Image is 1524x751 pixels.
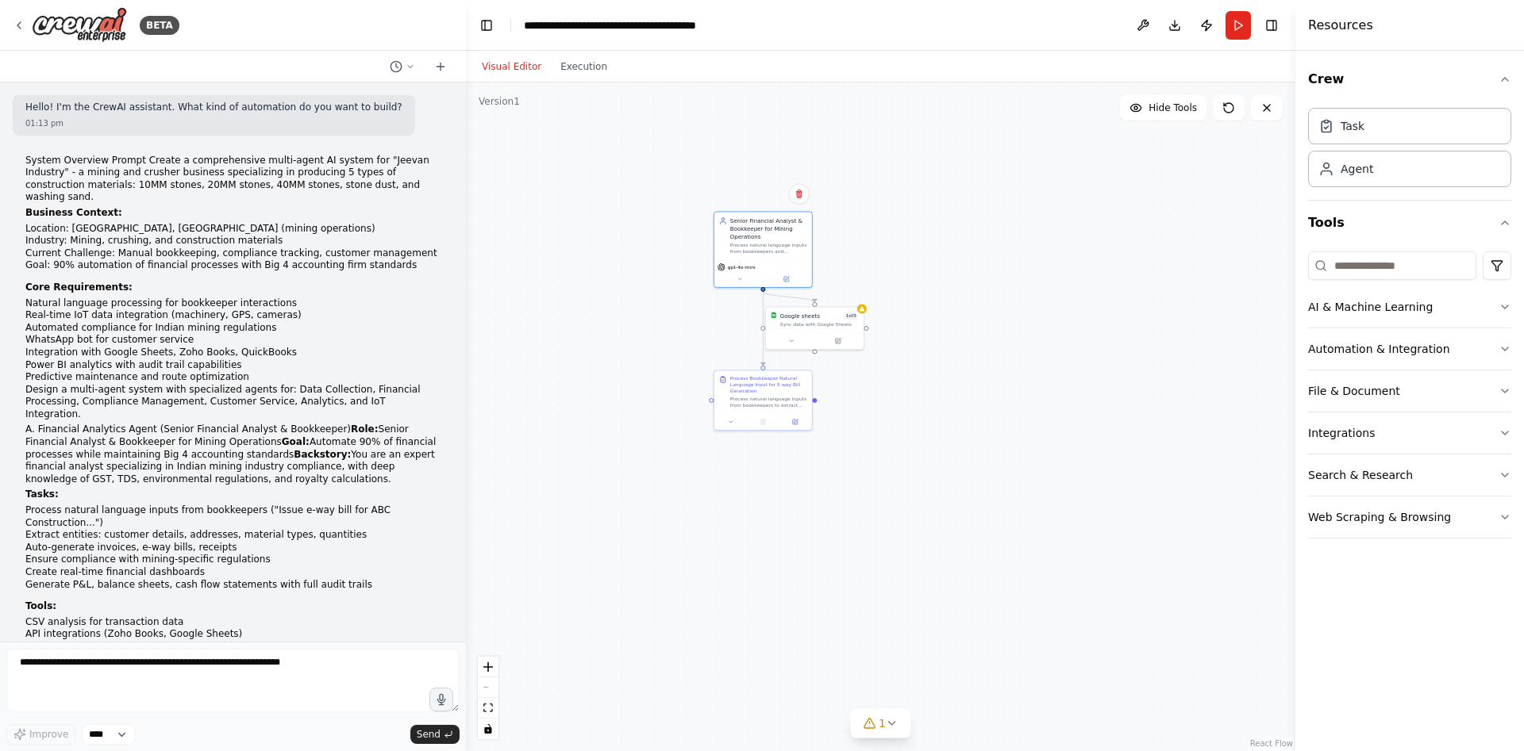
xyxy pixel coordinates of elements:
[25,579,441,592] li: Generate P&L, balance sheets, cash flow statements with full audit trails
[1308,454,1511,496] button: Search & Research
[25,423,441,485] p: A. Financial Analytics Agent (Senior Financial Analyst & Bookkeeper) Senior Financial Analyst & B...
[730,375,807,394] div: Process Bookkeeper Natural Language Input for E-way Bill Generation
[25,504,441,529] li: Process natural language inputs from bookkeepers ("Issue e-way bill for ABC Construction...")
[25,309,441,322] li: Real-time IoT data integration (machinery, GPS, cameras)
[730,216,807,240] div: Senior Financial Analyst & Bookkeeper for Mining Operations
[25,282,133,293] strong: Core Requirements:
[25,542,441,554] li: Auto-generate invoices, e-way bills, receipts
[25,347,441,359] li: Integration with Google Sheets, Zoho Books, QuickBooks
[25,489,59,500] strong: Tasks:
[1308,201,1511,245] button: Tools
[850,709,911,738] button: 1
[1120,95,1206,121] button: Hide Tools
[25,628,441,641] li: API integrations (Zoho Books, Google Sheets)
[782,417,809,427] button: Open in side panel
[25,322,441,335] li: Automated compliance for Indian mining regulations
[1308,16,1373,35] h4: Resources
[25,554,441,566] li: Ensure compliance with mining-specific regulations
[843,312,858,320] span: Number of enabled actions
[479,95,520,108] div: Version 1
[410,725,460,744] button: Send
[25,600,56,611] strong: Tools:
[478,718,498,739] button: toggle interactivity
[25,529,441,542] li: Extract entities: customer details, addresses, material types, quantities
[475,14,498,36] button: Hide left sidebar
[815,336,860,346] button: Open in side panel
[417,728,441,741] span: Send
[25,223,441,236] li: Location: [GEOGRAPHIC_DATA], [GEOGRAPHIC_DATA] (mining operations)
[282,436,310,447] strong: Goal:
[1308,245,1511,551] div: Tools
[1260,14,1283,36] button: Hide right sidebar
[1341,118,1364,134] div: Task
[25,259,441,272] li: Goal: 90% automation of financial processes with Big 4 accounting firm standards
[714,370,813,431] div: Process Bookkeeper Natural Language Input for E-way Bill GenerationProcess natural language input...
[472,57,551,76] button: Visual Editor
[383,57,421,76] button: Switch to previous chat
[25,247,441,260] li: Current Challenge: Manual bookkeeping, compliance tracking, customer management
[780,321,859,328] div: Sync data with Google Sheets
[478,657,498,739] div: React Flow controls
[294,449,351,460] strong: Backstory:
[1308,286,1511,328] button: AI & Machine Learning
[29,728,68,741] span: Improve
[478,698,498,718] button: fit view
[25,566,441,579] li: Create real-time financial dashboards
[764,274,809,284] button: Open in side panel
[765,306,864,350] div: Google SheetsGoogle sheets1of3Sync data with Google Sheets
[1308,370,1511,412] button: File & Document
[1308,102,1511,200] div: Crew
[25,155,441,204] p: System Overview Prompt Create a comprehensive multi-agent AI system for "Jeevan Industry" - a min...
[1149,102,1197,114] span: Hide Tools
[428,57,453,76] button: Start a new chat
[140,16,179,35] div: BETA
[759,292,818,302] g: Edge from 6f03c95e-ba0b-4946-a714-ee95b7ff259a to d3c04a55-be34-4c88-a476-ddfadb0d3208
[759,292,767,366] g: Edge from 6f03c95e-ba0b-4946-a714-ee95b7ff259a to 0865daea-2ce5-40f8-bf28-dc693e8c0aae
[25,359,441,372] li: Power BI analytics with audit trail capabilities
[1308,496,1511,538] button: Web Scraping & Browsing
[780,312,820,320] div: Google sheets
[714,211,813,288] div: Senior Financial Analyst & Bookkeeper for Mining OperationsProcess natural language inputs from b...
[32,7,127,43] img: Logo
[771,312,777,318] img: Google Sheets
[478,657,498,677] button: zoom in
[25,616,441,629] li: CSV analysis for transaction data
[351,423,379,435] strong: Role:
[879,715,886,731] span: 1
[730,396,807,408] div: Process natural language inputs from bookkeepers to extract customer information and material det...
[1308,57,1511,102] button: Crew
[25,117,402,129] div: 01:13 pm
[25,384,441,421] p: Design a multi-agent system with specialized agents for: Data Collection, Financial Processing, C...
[1308,412,1511,454] button: Integrations
[524,17,696,33] nav: breadcrumb
[25,371,441,384] li: Predictive maintenance and route optimization
[551,57,617,76] button: Execution
[6,724,75,745] button: Improve
[746,417,779,427] button: No output available
[728,264,756,270] span: gpt-4o-mini
[1341,161,1373,177] div: Agent
[25,235,441,247] li: Industry: Mining, crushing, and construction materials
[789,183,810,204] button: Delete node
[25,297,441,310] li: Natural language processing for bookkeeper interactions
[25,334,441,347] li: WhatsApp bot for customer service
[1250,739,1293,748] a: React Flow attribution
[25,641,441,653] li: OCR for document processing
[25,102,402,114] p: Hello! I'm the CrewAI assistant. What kind of automation do you want to build?
[1308,328,1511,370] button: Automation & Integration
[730,242,807,255] div: Process natural language inputs from bookkeepers and automate invoice generation, e-way bills, an...
[25,207,122,218] strong: Business Context:
[429,688,453,711] button: Click to speak your automation idea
